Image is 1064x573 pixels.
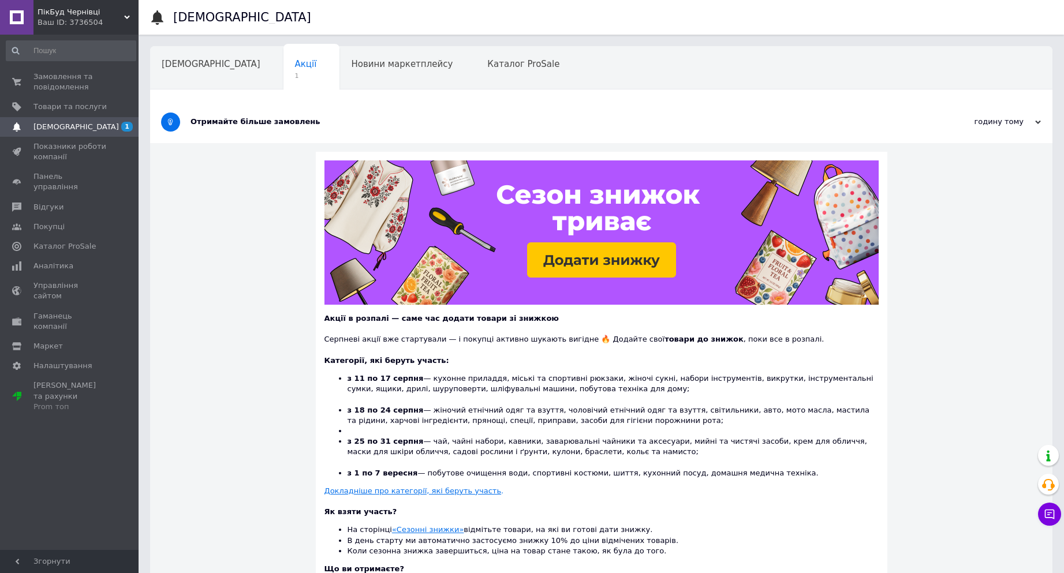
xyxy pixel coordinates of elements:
[33,72,107,92] span: Замовлення та повідомлення
[33,171,107,192] span: Панель управління
[348,469,418,477] b: з 1 по 7 вересня
[348,436,879,468] li: — чай, чайні набори, кавники, заварювальні чайники та аксесуари, мийні та чистячі засоби, крем дл...
[33,141,107,162] span: Показники роботи компанії
[33,280,107,301] span: Управління сайтом
[324,314,559,323] b: Акції в розпалі — саме час додати товари зі знижкою
[664,335,744,343] b: товари до знижок
[295,59,317,69] span: Акції
[33,380,107,412] span: [PERSON_NAME] та рахунки
[487,59,559,69] span: Каталог ProSale
[33,222,65,232] span: Покупці
[38,17,139,28] div: Ваш ID: 3736504
[33,311,107,332] span: Гаманець компанії
[33,241,96,252] span: Каталог ProSale
[324,356,449,365] b: Категорії, які беруть участь:
[162,59,260,69] span: [DEMOGRAPHIC_DATA]
[392,525,464,534] a: «Сезонні знижки»
[348,373,879,405] li: — кухонне приладдя, міські та спортивні рюкзаки, жіночі сукні, набори інструментів, викрутки, інс...
[33,122,119,132] span: [DEMOGRAPHIC_DATA]
[348,535,879,546] li: В день старту ми автоматично застосуємо знижку 10% до ціни відмічених товарів.
[348,525,879,535] li: На сторінці відмітьте товари, на які ви готові дати знижку.
[33,202,64,212] span: Відгуки
[121,122,133,132] span: 1
[351,59,453,69] span: Новини маркетплейсу
[38,7,124,17] span: ПікБуд Чернівці
[33,261,73,271] span: Аналітика
[6,40,136,61] input: Пошук
[348,374,424,383] b: з 11 по 17 серпня
[324,564,404,573] b: Що ви отримаєте?
[33,361,92,371] span: Налаштування
[348,437,424,445] b: з 25 по 31 серпня
[348,405,879,426] li: — жіночий етнічний одяг та взуття, чоловічий етнічний одяг та взуття, світильники, авто, мото мас...
[324,486,504,495] a: Докладніше про категорії, які беруть участь.
[33,341,63,351] span: Маркет
[295,72,317,80] span: 1
[173,10,311,24] h1: [DEMOGRAPHIC_DATA]
[33,402,107,412] div: Prom топ
[324,507,397,516] b: Як взяти участь?
[324,324,879,344] div: Серпневі акції вже стартували — і покупці активно шукають вигідне 🔥 Додайте свої , поки все в роз...
[348,546,879,556] li: Коли сезонна знижка завершиться, ціна на товар стане такою, як була до того.
[348,468,879,478] li: — побутове очищення води, спортивні костюми, шиття, кухонний посуд, домашня медична техніка.
[191,117,925,127] div: Отримайте більше замовлень
[348,406,424,414] b: з 18 по 24 серпня
[1038,503,1061,526] button: Чат з покупцем
[324,486,502,495] u: Докладніше про категорії, які беруть участь
[925,117,1041,127] div: годину тому
[33,102,107,112] span: Товари та послуги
